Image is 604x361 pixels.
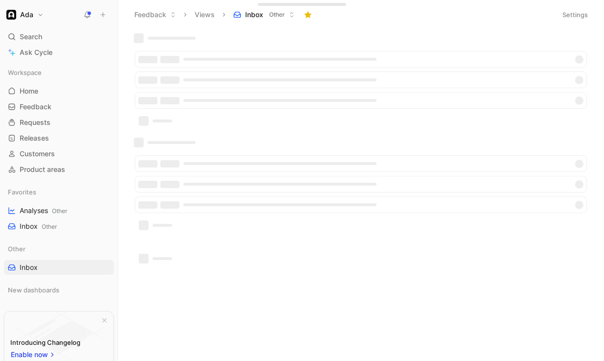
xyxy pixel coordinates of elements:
[4,84,114,98] a: Home
[229,7,299,22] button: InboxOther
[11,349,49,361] span: Enable now
[4,203,114,218] a: AnalysesOther
[20,86,38,96] span: Home
[8,187,36,197] span: Favorites
[4,260,114,275] a: Inbox
[4,131,114,145] a: Releases
[8,68,42,77] span: Workspace
[20,31,42,43] span: Search
[20,133,49,143] span: Releases
[20,263,38,272] span: Inbox
[6,10,16,20] img: Ada
[130,7,180,22] button: Feedback
[4,241,114,275] div: OtherInbox
[10,348,56,361] button: Enable now
[4,65,114,80] div: Workspace
[4,185,114,199] div: Favorites
[20,165,65,174] span: Product areas
[42,223,57,230] span: Other
[4,146,114,161] a: Customers
[4,241,114,256] div: Other
[20,102,51,112] span: Feedback
[4,283,114,300] div: New dashboards
[4,115,114,130] a: Requests
[269,10,285,20] span: Other
[4,45,114,60] a: Ask Cycle
[10,337,80,348] div: Introducing Changelog
[4,8,46,22] button: AdaAda
[558,8,592,22] button: Settings
[8,285,59,295] span: New dashboards
[4,162,114,177] a: Product areas
[4,99,114,114] a: Feedback
[245,10,263,20] span: Inbox
[4,29,114,44] div: Search
[52,207,67,215] span: Other
[20,221,57,232] span: Inbox
[20,118,50,127] span: Requests
[190,7,219,22] button: Views
[20,47,52,58] span: Ask Cycle
[4,219,114,234] a: InboxOther
[20,206,67,216] span: Analyses
[20,10,33,19] h1: Ada
[20,149,55,159] span: Customers
[4,283,114,297] div: New dashboards
[8,244,25,254] span: Other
